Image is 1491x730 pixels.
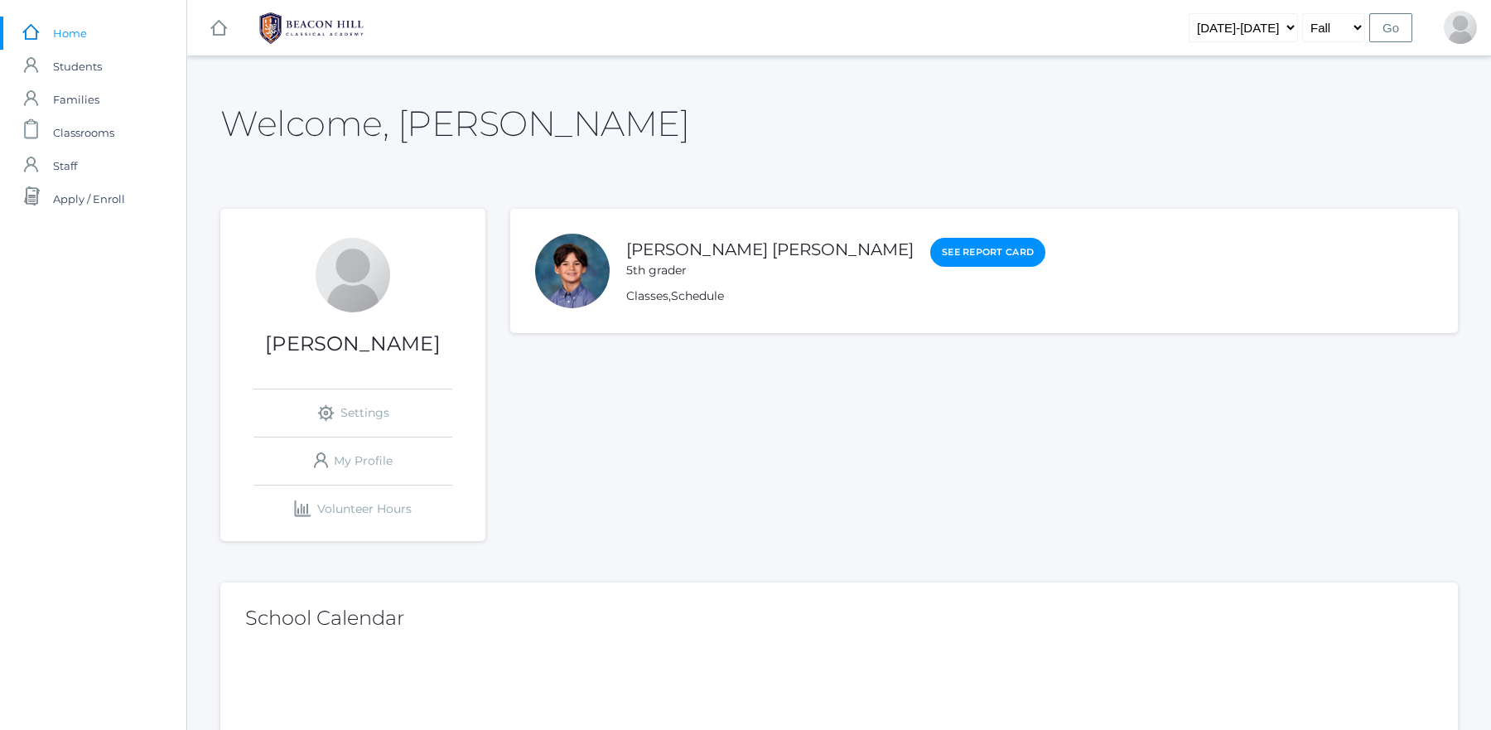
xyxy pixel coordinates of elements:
div: 5th grader [626,262,914,279]
h2: School Calendar [245,607,1433,629]
span: Home [53,17,87,50]
a: My Profile [253,438,452,485]
h2: Welcome, [PERSON_NAME] [220,104,689,143]
h1: [PERSON_NAME] [220,333,485,355]
span: Staff [53,149,77,182]
img: BHCALogos-05-308ed15e86a5a0abce9b8dd61676a3503ac9727e845dece92d48e8588c001991.png [249,7,374,49]
input: Go [1369,13,1412,42]
a: Classes [626,288,668,303]
div: Sarah Purser [316,238,390,312]
a: Volunteer Hours [253,486,452,533]
span: Families [53,83,99,116]
div: Sarah Purser [1444,11,1477,44]
span: Students [53,50,102,83]
span: Apply / Enroll [53,182,125,215]
div: , [626,288,1045,305]
a: Settings [253,389,452,437]
span: Classrooms [53,116,114,149]
a: See Report Card [930,238,1045,267]
div: Hudson Purser [535,234,610,308]
a: Schedule [671,288,724,303]
a: [PERSON_NAME] [PERSON_NAME] [626,239,914,259]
